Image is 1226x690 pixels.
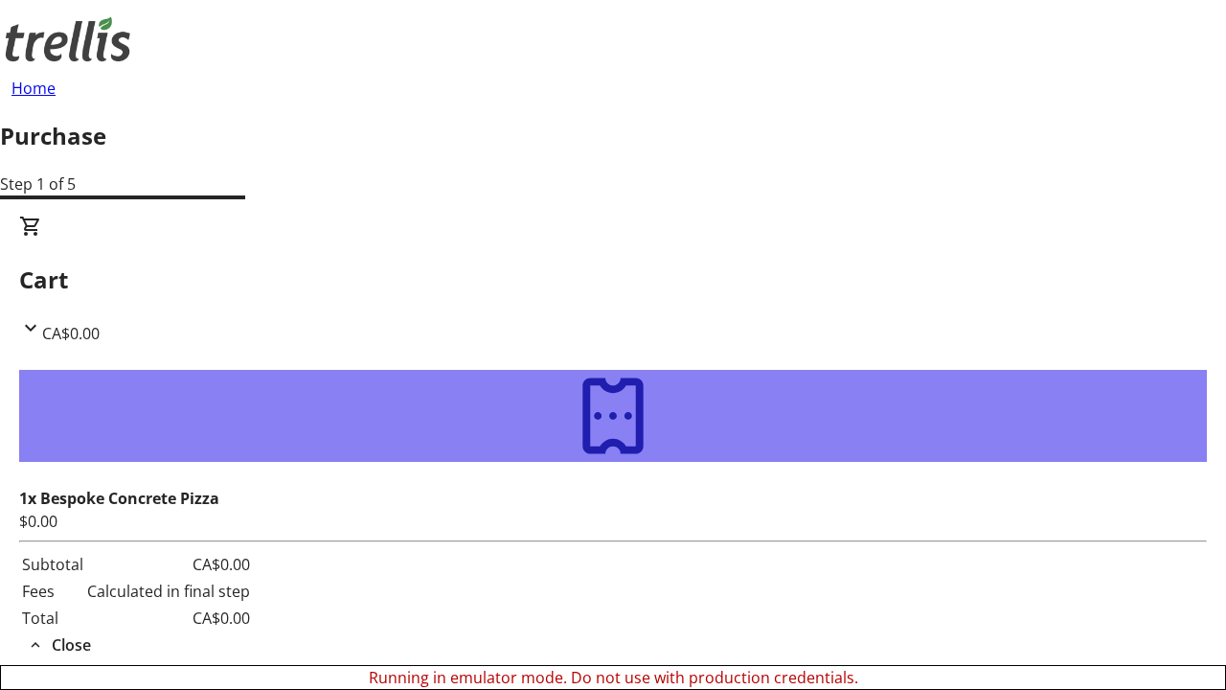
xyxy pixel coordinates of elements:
span: CA$0.00 [42,323,100,344]
td: Subtotal [21,552,84,577]
td: Calculated in final step [86,579,251,604]
td: CA$0.00 [86,552,251,577]
td: CA$0.00 [86,606,251,631]
button: Close [19,633,99,656]
div: CartCA$0.00 [19,345,1207,657]
strong: 1x Bespoke Concrete Pizza [19,488,219,509]
div: CartCA$0.00 [19,215,1207,345]
span: Close [52,633,91,656]
td: Fees [21,579,84,604]
div: $0.00 [19,510,1207,533]
h2: Cart [19,263,1207,297]
td: Total [21,606,84,631]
